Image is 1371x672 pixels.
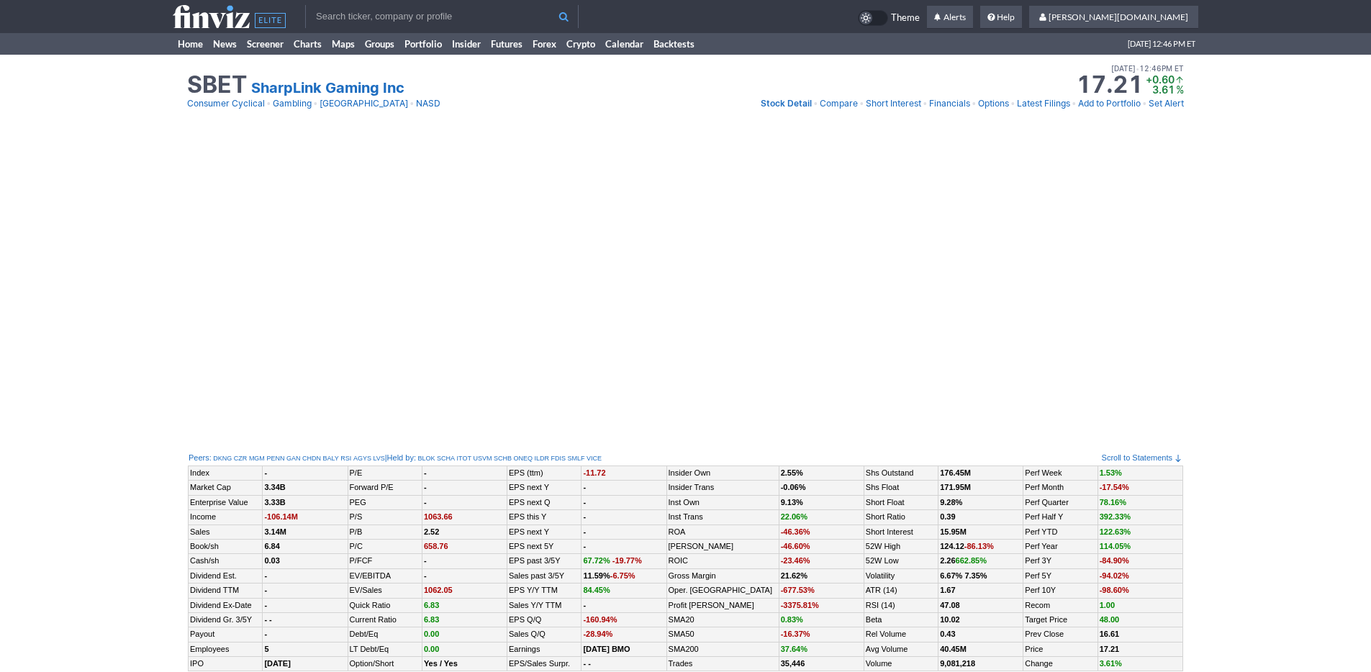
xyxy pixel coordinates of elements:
a: Set Alert [1149,96,1184,111]
span: 84.45% [583,586,610,594]
a: Add to Portfolio [1078,96,1141,111]
b: -0.06% [781,483,806,491]
a: [PERSON_NAME][DOMAIN_NAME] [1029,6,1198,29]
span: 6.83 [424,601,439,609]
td: EV/Sales [348,584,422,598]
span: • [313,96,318,111]
td: EPS Y/Y TTM [507,584,582,598]
td: SMA20 [666,612,779,627]
td: Perf Month [1023,481,1098,495]
td: P/FCF [348,554,422,568]
b: 9.28% [940,498,962,507]
td: Perf 3Y [1023,554,1098,568]
b: - [424,498,427,507]
td: Sales past 3/5Y [507,568,582,583]
span: 22.06% [781,512,807,521]
td: Sales Q/Q [507,627,582,642]
td: Inst Own [666,495,779,509]
td: Sales [189,525,263,539]
td: Dividend Gr. 3/5Y [189,612,263,627]
a: Peers [189,453,209,462]
td: SMA50 [666,627,779,642]
strong: 17.21 [1076,73,1143,96]
b: 0.39 [940,512,955,521]
b: 2.55% [781,468,803,477]
a: Maps [327,33,360,55]
a: Crypto [561,33,600,55]
a: RSI [340,454,351,463]
span: 48.00 [1100,615,1120,624]
a: DKNG [213,454,232,463]
a: FDIS [551,454,566,463]
td: Price [1023,642,1098,656]
a: USVM [473,454,492,463]
small: 11.59% [583,571,635,580]
a: Consumer Cyclical [187,96,265,111]
span: -3375.81% [781,601,819,609]
a: SMLF [568,454,585,463]
a: PENN [266,454,284,463]
a: CZR [234,454,248,463]
td: EPS next Q [507,495,582,509]
span: -16.37% [781,630,810,638]
td: Option/Short [348,657,422,671]
td: Shs Float [864,481,938,495]
a: GAN [286,454,301,463]
td: Employees [189,642,263,656]
td: Cash/sh [189,554,263,568]
td: Index [189,466,263,481]
span: 1062.05 [424,586,453,594]
b: 3.14M [264,527,286,536]
span: +0.60 [1146,73,1175,86]
a: [GEOGRAPHIC_DATA] [320,96,408,111]
b: - [424,571,427,580]
span: • [972,96,977,111]
td: Dividend Ex-Date [189,598,263,612]
span: -160.94% [583,615,617,624]
b: - [424,468,427,477]
a: Short Interest [866,96,921,111]
b: - [583,542,586,550]
td: Insider Trans [666,481,779,495]
td: EPS (ttm) [507,466,582,481]
b: [DATE] [264,659,290,668]
span: 658.76 [424,542,448,550]
b: - [583,601,586,609]
td: Oper. [GEOGRAPHIC_DATA] [666,584,779,598]
b: 0.03 [264,556,279,565]
a: NASD [416,96,440,111]
a: CHDN [302,454,321,463]
td: Volume [864,657,938,671]
span: -46.36% [781,527,810,536]
td: Perf YTD [1023,525,1098,539]
span: [DATE] 12:46PM ET [1111,62,1184,75]
b: - [264,571,267,580]
td: P/C [348,539,422,553]
b: 5 [264,645,268,653]
td: Sales Y/Y TTM [507,598,582,612]
td: EPS next Y [507,481,582,495]
b: 2.26 [940,556,987,565]
b: 9.13% [781,498,803,507]
a: SCHB [494,454,512,463]
td: SMA200 [666,642,779,656]
span: 1063.66 [424,512,453,521]
span: 6.83 [424,615,439,624]
td: Enterprise Value [189,495,263,509]
td: ATR (14) [864,584,938,598]
b: - [583,483,586,491]
a: BALY [322,454,338,463]
a: MGM [249,454,265,463]
b: 6.84 [264,542,279,550]
small: [DATE] BMO [583,645,630,653]
b: 3.33B [264,498,285,507]
a: Earnings [509,645,540,653]
h1: SBET [187,73,247,96]
td: Perf Year [1023,539,1098,553]
a: 15.95M [940,527,967,536]
b: 17.21 [1100,645,1120,653]
td: Perf 10Y [1023,584,1098,598]
span: -19.77% [612,556,642,565]
td: Gross Margin [666,568,779,583]
td: IPO [189,657,263,671]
